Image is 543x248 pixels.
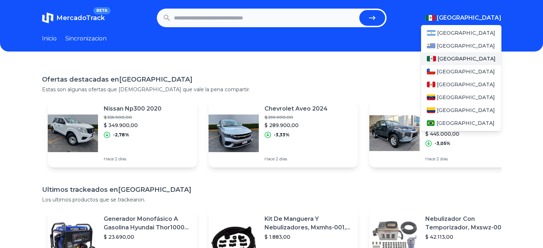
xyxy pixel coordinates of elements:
p: Nissan Np300 2020 [104,104,162,113]
p: -3,33% [274,132,290,138]
a: Mexico[GEOGRAPHIC_DATA] [421,52,501,65]
span: [GEOGRAPHIC_DATA] [437,107,495,114]
p: Hace 2 días [265,156,328,162]
a: Featured imageChevrolet Aveo 2024$ 299.900,00$ 289.900,00-3,33%Hace 2 días [209,99,358,167]
img: Peru [427,82,435,87]
p: $ 289.900,00 [265,122,328,129]
img: Mexico [427,56,436,62]
p: Nebulizador Con Temporizador, Mxswz-009, 50m, 40 Boquillas [425,215,513,232]
p: Chevrolet Aveo 2024 [265,104,328,113]
a: Uruguay[GEOGRAPHIC_DATA] [421,39,501,52]
p: -2,78% [113,132,129,138]
img: Argentina [427,30,436,36]
img: Featured image [369,108,420,158]
img: Colombia [427,107,435,113]
p: $ 359.900,00 [104,115,162,120]
a: Brasil[GEOGRAPHIC_DATA] [421,117,501,130]
span: [GEOGRAPHIC_DATA] [437,81,495,88]
p: $ 42.113,00 [425,233,513,240]
img: Featured image [209,108,259,158]
span: [GEOGRAPHIC_DATA] [437,42,495,49]
img: Chile [427,69,435,74]
p: $ 299.900,00 [265,115,328,120]
p: Generador Monofásico A Gasolina Hyundai Thor10000 P 11.5 Kw [104,215,191,232]
p: Hace 2 días [104,156,162,162]
img: Brasil [427,120,435,126]
h1: Ultimos trackeados en [GEOGRAPHIC_DATA] [42,185,501,195]
img: Venezuela [427,94,435,100]
a: Chile[GEOGRAPHIC_DATA] [421,65,501,78]
a: Sincronizacion [65,34,107,43]
p: $ 23.690,00 [104,233,191,240]
img: Featured image [48,108,98,158]
img: Uruguay [427,43,435,49]
span: [GEOGRAPHIC_DATA] [437,68,495,75]
button: [GEOGRAPHIC_DATA] [425,14,501,22]
p: Los ultimos productos que se trackearon. [42,196,501,203]
p: Estas son algunas ofertas que [DEMOGRAPHIC_DATA] que vale la pena compartir. [42,86,501,93]
a: MercadoTrackBETA [42,12,105,24]
span: [GEOGRAPHIC_DATA] [436,120,494,127]
img: MercadoTrack [42,12,53,24]
a: Featured imageNissan Np300 2020$ 359.900,00$ 349.900,00-2,78%Hace 2 días [48,99,197,167]
p: $ 349.900,00 [104,122,162,129]
a: Peru[GEOGRAPHIC_DATA] [421,78,501,91]
p: -3,05% [435,141,450,146]
h1: Ofertas destacadas en [GEOGRAPHIC_DATA] [42,74,501,84]
img: Mexico [425,15,435,21]
p: Hace 2 días [425,156,513,162]
a: Featured imageMitsubishi L200 Glx 4x4 Diesel 2022$ 459.000,00$ 445.000,00-3,05%Hace 2 días [369,99,519,167]
span: [GEOGRAPHIC_DATA] [437,14,501,22]
span: [GEOGRAPHIC_DATA] [437,94,495,101]
a: Argentina[GEOGRAPHIC_DATA] [421,26,501,39]
span: [GEOGRAPHIC_DATA] [437,55,496,62]
span: BETA [93,7,110,14]
a: Venezuela[GEOGRAPHIC_DATA] [421,91,501,104]
span: MercadoTrack [56,14,105,22]
p: $ 445.000,00 [425,130,513,137]
p: $ 1.883,00 [265,233,352,240]
span: [GEOGRAPHIC_DATA] [437,29,495,37]
a: Inicio [42,34,57,43]
p: Kit De Manguera Y Nebulizadores, Mxmhs-001, 6m, 6 Tees, 8 Bo [265,215,352,232]
a: Colombia[GEOGRAPHIC_DATA] [421,104,501,117]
